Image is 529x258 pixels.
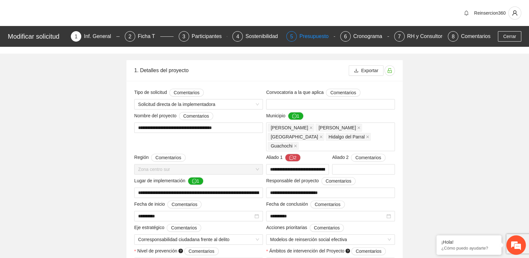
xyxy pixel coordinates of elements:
span: 8 [452,34,455,39]
span: Comentarios [314,224,340,231]
span: 4 [236,34,239,39]
span: Comentarios [326,177,351,185]
span: Guachochi [271,142,292,149]
span: Región [134,154,186,161]
span: Comentarios [188,248,214,255]
div: Minimizar ventana de chat en vivo [107,3,122,19]
span: [GEOGRAPHIC_DATA] [271,133,318,140]
button: Aliado 1 [285,154,301,161]
span: Hidalgo del Parral [329,133,365,140]
button: Tipo de solicitud [169,89,203,97]
span: 3 [182,34,185,39]
span: message [292,114,297,119]
span: 7 [398,34,401,39]
span: Lugar de implementación [134,177,203,185]
span: Guachochi [268,142,299,150]
span: Acciones prioritarias [266,224,344,232]
span: Comentarios [155,154,181,161]
div: 7RH y Consultores [394,31,443,42]
span: Nombre del proyecto [134,112,213,120]
span: Convocatoria a la que aplica [266,89,360,97]
span: Estamos en línea. [38,87,90,152]
span: Comentarios [183,112,209,120]
div: Modificar solicitud [8,31,67,42]
span: message [289,155,294,161]
span: close [366,135,369,138]
button: Región [151,154,185,161]
div: 5Presupuesto [286,31,335,42]
span: Reinsercion360 [474,10,506,16]
span: question-circle [345,249,350,253]
span: Comentarios [174,89,199,96]
div: Cronograma [353,31,387,42]
span: Comentarios [172,201,197,208]
span: close [294,144,297,148]
button: Responsable del proyecto [321,177,355,185]
span: Comentarios [315,201,340,208]
button: Nombre del proyecto [179,112,213,120]
span: Ámbitos de intervención del Proyecto [269,247,385,255]
div: Chatee con nosotros ahora [34,33,109,42]
span: close [309,126,313,129]
button: user [508,6,521,19]
span: close [319,135,323,138]
span: 1 [75,34,78,39]
button: Acciones prioritarias [310,224,344,232]
span: Fecha de inicio [134,200,201,208]
button: Fecha de inicio [167,200,201,208]
span: Aliado 1 [266,154,301,161]
span: download [354,68,358,73]
button: unlock [384,65,395,76]
span: 2 [128,34,131,39]
span: Nivel de prevención [137,247,218,255]
button: Cerrar [498,31,521,42]
button: Lugar de implementación [188,177,203,185]
button: Fecha de conclusión [310,200,344,208]
div: 4Sostenibilidad [232,31,281,42]
div: Ficha T [138,31,160,42]
textarea: Escriba su mensaje y pulse “Intro” [3,177,124,200]
span: Corresponsabilidad ciudadana frente al delito [138,235,259,244]
span: message [192,179,197,184]
div: Comentarios [461,31,490,42]
span: Eje estratégico [134,224,201,232]
div: 1Inf. General [71,31,120,42]
span: unlock [385,68,394,73]
button: Aliado 2 [351,154,385,161]
div: 8Comentarios [448,31,490,42]
span: 6 [344,34,347,39]
div: 2Ficha T [125,31,174,42]
span: 5 [290,34,293,39]
span: Hidalgo del Parral [326,133,371,141]
span: question-circle [178,249,183,253]
button: Eje estratégico [167,224,201,232]
button: Convocatoria a la que aplica [326,89,360,97]
button: Ámbitos de intervención del Proyecto question-circle [351,247,385,255]
button: downloadExportar [349,65,383,76]
span: Cerrar [503,33,516,40]
button: Nivel de prevención question-circle [184,247,218,255]
span: Comentarios [171,224,197,231]
span: close [357,126,360,129]
span: Solicitud directa de la implementadora [138,99,259,109]
span: Aquiles Serdán [316,124,362,132]
button: bell [461,8,471,18]
span: [PERSON_NAME] [318,124,356,131]
div: ¡Hola! [441,239,497,245]
span: Fecha de conclusión [266,200,345,208]
span: user [509,10,521,16]
button: Municipio [288,112,303,120]
div: RH y Consultores [407,31,453,42]
span: Exportar [361,67,378,74]
div: 6Cronograma [340,31,389,42]
div: Sostenibilidad [245,31,283,42]
span: Tipo de solicitud [134,89,204,97]
div: Presupuesto [299,31,334,42]
span: Aliado 2 [332,154,385,161]
span: Cuauhtémoc [268,124,314,132]
span: Comentarios [355,248,381,255]
span: Chihuahua [268,133,324,141]
span: Modelos de reinserción social efectiva [270,235,391,244]
span: bell [461,10,471,16]
div: Inf. General [84,31,116,42]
